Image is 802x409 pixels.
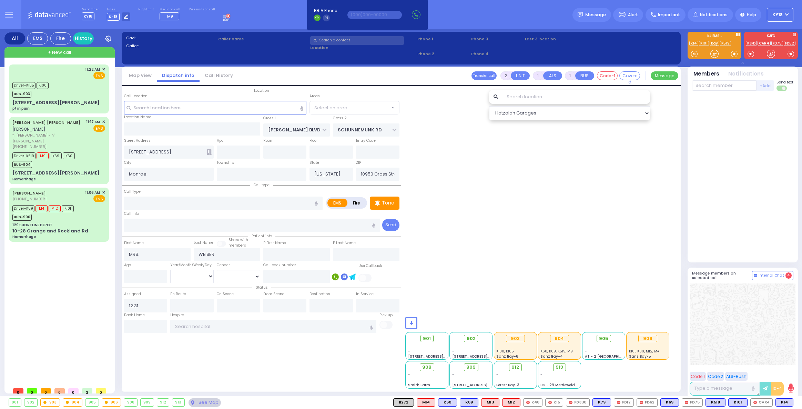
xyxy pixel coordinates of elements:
label: Use Callback [358,263,382,269]
span: 0 [68,388,79,393]
label: Last 3 location [525,36,600,42]
div: 903 [41,399,60,406]
label: Night unit [138,8,154,12]
div: FD330 [566,398,590,407]
button: ALS-Rush [725,372,748,381]
span: Driver-K89 [12,205,34,212]
label: Caller name [218,36,308,42]
div: See map [189,398,221,407]
span: Patient info [248,233,275,239]
span: K101, K89, M12, M4 [629,349,659,354]
label: From Scene [263,291,284,297]
label: First Name [124,240,144,246]
p: Tone [382,199,394,207]
button: Transfer call [471,71,497,80]
span: M9 [37,152,49,159]
div: BLS [660,398,679,407]
div: 129 SHORTLINE DEPOT [12,222,52,228]
div: ALS [481,398,499,407]
span: Driver-K519 [12,152,35,159]
span: - [408,343,410,349]
span: ר' [PERSON_NAME] - ר' [PERSON_NAME] [12,132,84,144]
div: [STREET_ADDRESS][PERSON_NAME] [12,99,100,106]
label: Hospital [170,312,185,318]
span: Location [251,88,273,93]
span: K60, K69, K519, M9 [540,349,573,354]
div: BLS [728,398,748,407]
span: EMS [93,125,105,132]
div: BLS [592,398,611,407]
div: K101 [728,398,748,407]
span: K60 [63,152,75,159]
div: M12 [502,398,520,407]
div: 904 [63,399,82,406]
input: Search a contact [310,36,404,45]
span: [PHONE_NUMBER] [12,196,47,202]
label: Back Home [124,312,145,318]
span: BUS-904 [12,161,32,168]
span: Smith Farm [408,382,430,388]
img: comment-alt.png [754,274,757,278]
div: ALS [417,398,435,407]
div: FD62 [637,398,658,407]
label: Destination [309,291,330,297]
input: (000)000-00000 [347,11,402,19]
button: Message [651,71,678,80]
label: Location Name [124,114,151,120]
span: - [452,349,454,354]
span: Sanz Bay-4 [540,354,563,359]
span: AT - 2 [GEOGRAPHIC_DATA] [585,354,636,359]
img: red-radio-icon.svg [753,401,757,404]
span: [PERSON_NAME] [12,126,45,132]
span: 0 [13,388,23,393]
span: ✕ [102,119,105,125]
span: M4 [35,205,48,212]
div: 902 [24,399,38,406]
div: 901 [9,399,21,406]
label: Call back number [263,262,296,268]
div: 10-28 Orange and Rockland Rd [12,228,88,235]
span: - [408,377,410,382]
label: Lines [107,8,131,12]
label: City [124,160,131,166]
span: K69 [50,152,62,159]
div: BLS [460,398,478,407]
label: Caller: [126,43,216,49]
label: KJFD [744,34,798,39]
span: Sanz Bay-5 [629,354,651,359]
div: BLS [775,398,793,407]
span: 912 [511,364,519,371]
div: BLS [438,398,457,407]
div: 913 [172,399,184,406]
label: Medic on call [160,8,181,12]
span: 0 [54,388,65,393]
label: Entry Code [356,138,376,143]
span: 3 [82,388,92,393]
div: K89 [460,398,478,407]
label: In Service [356,291,374,297]
span: - [540,372,542,377]
span: 0 [27,388,37,393]
span: 11:22 AM [85,67,100,72]
span: - [452,372,454,377]
span: 908 [422,364,432,371]
div: M13 [481,398,499,407]
span: BRIA Phone [314,8,337,14]
label: Cross 2 [333,116,347,121]
span: - [540,377,542,382]
a: Call History [200,72,238,79]
span: 4 [785,272,792,279]
a: History [73,32,94,44]
div: 908 [124,399,137,406]
div: 912 [157,399,169,406]
span: 901 [423,335,431,342]
a: bay [710,41,719,46]
img: red-radio-icon.svg [548,401,552,404]
span: Send text [776,80,793,85]
h5: Message members on selected call [692,271,752,280]
span: BUS-906 [12,214,32,221]
label: P First Name [263,240,286,246]
div: EMS [27,32,48,44]
span: Alert [628,12,638,18]
label: Dispatcher [82,8,99,12]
